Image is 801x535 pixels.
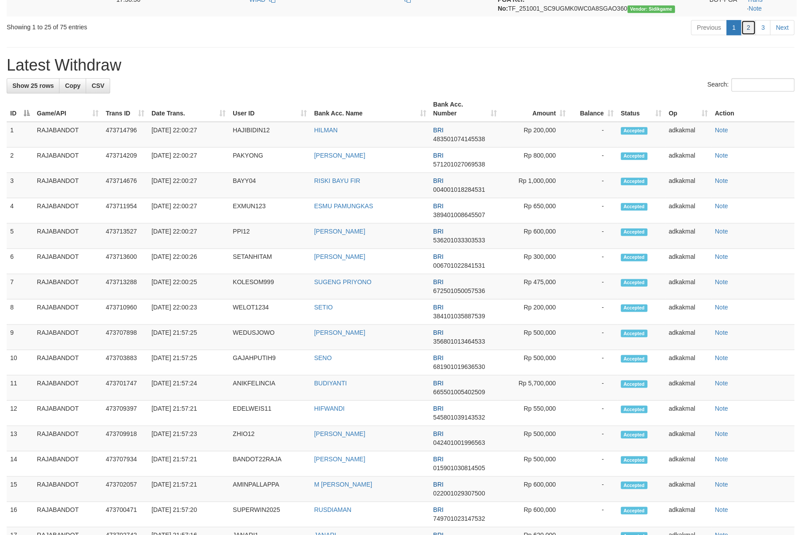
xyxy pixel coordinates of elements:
td: - [569,476,617,502]
td: 16 [7,502,33,527]
td: RAJABANDOT [33,325,102,350]
td: [DATE] 22:00:27 [148,198,229,223]
span: BRI [433,278,443,285]
td: 8 [7,299,33,325]
span: BRI [433,228,443,235]
td: [DATE] 21:57:21 [148,476,229,502]
td: 473707934 [102,451,148,476]
span: CSV [91,82,104,89]
a: ESMU PAMUNGKAS [314,202,373,210]
a: [PERSON_NAME] [314,152,365,159]
td: 2 [7,147,33,173]
td: 473711954 [102,198,148,223]
td: adkakmal [665,502,711,527]
a: BUDIYANTI [314,380,347,387]
span: BRI [433,304,443,311]
span: Accepted [621,481,647,489]
td: 3 [7,173,33,198]
td: - [569,198,617,223]
a: [PERSON_NAME] [314,430,365,437]
span: Copy 749701023147532 to clipboard [433,515,485,522]
td: RAJABANDOT [33,451,102,476]
a: [PERSON_NAME] [314,253,365,260]
td: - [569,223,617,249]
td: Rp 650,000 [500,198,569,223]
td: 473713527 [102,223,148,249]
td: 6 [7,249,33,274]
td: RAJABANDOT [33,147,102,173]
span: Copy 004001018284531 to clipboard [433,186,485,193]
a: Note [715,202,728,210]
span: BRI [433,127,443,134]
span: Copy 006701022841531 to clipboard [433,262,485,269]
a: Next [770,20,794,35]
span: Accepted [621,456,647,464]
td: SETANHITAM [229,249,310,274]
th: Trans ID: activate to sort column ascending [102,96,148,122]
td: [DATE] 21:57:25 [148,325,229,350]
td: Rp 200,000 [500,299,569,325]
a: Note [715,253,728,260]
span: Accepted [621,203,647,210]
span: Copy [65,82,80,89]
a: Previous [691,20,726,35]
td: RAJABANDOT [33,173,102,198]
span: Copy 665501005402509 to clipboard [433,388,485,396]
td: [DATE] 21:57:23 [148,426,229,451]
a: Note [715,481,728,488]
td: RAJABANDOT [33,198,102,223]
td: 473701747 [102,375,148,400]
td: Rp 200,000 [500,122,569,147]
td: [DATE] 22:00:23 [148,299,229,325]
div: Showing 1 to 25 of 75 entries [7,19,327,32]
a: Show 25 rows [7,78,59,93]
td: 13 [7,426,33,451]
td: Rp 475,000 [500,274,569,299]
td: [DATE] 22:00:27 [148,223,229,249]
td: 1 [7,122,33,147]
td: - [569,299,617,325]
span: Accepted [621,355,647,362]
td: 14 [7,451,33,476]
td: Rp 1,000,000 [500,173,569,198]
span: BRI [433,380,443,387]
a: Note [715,152,728,159]
h1: Latest Withdraw [7,56,794,74]
td: 473713288 [102,274,148,299]
td: 473710960 [102,299,148,325]
td: adkakmal [665,198,711,223]
td: EDELWEIS11 [229,400,310,426]
a: HILMAN [314,127,337,134]
td: adkakmal [665,173,711,198]
th: Bank Acc. Number: activate to sort column ascending [429,96,500,122]
span: BRI [433,152,443,159]
a: [PERSON_NAME] [314,228,365,235]
td: 5 [7,223,33,249]
td: Rp 600,000 [500,502,569,527]
td: RAJABANDOT [33,375,102,400]
td: adkakmal [665,299,711,325]
span: BRI [433,430,443,437]
span: Accepted [621,329,647,337]
a: HIFWANDI [314,405,345,412]
span: BRI [433,405,443,412]
td: Rp 500,000 [500,350,569,375]
td: adkakmal [665,249,711,274]
td: - [569,122,617,147]
th: ID: activate to sort column descending [7,96,33,122]
td: adkakmal [665,476,711,502]
a: Note [715,278,728,285]
td: 9 [7,325,33,350]
td: 473709918 [102,426,148,451]
td: Rp 300,000 [500,249,569,274]
td: [DATE] 21:57:24 [148,375,229,400]
td: - [569,426,617,451]
td: 15 [7,476,33,502]
th: Date Trans.: activate to sort column ascending [148,96,229,122]
a: Note [715,380,728,387]
td: [DATE] 22:00:25 [148,274,229,299]
td: - [569,249,617,274]
th: Balance: activate to sort column ascending [569,96,617,122]
span: BRI [433,329,443,336]
th: Action [711,96,794,122]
